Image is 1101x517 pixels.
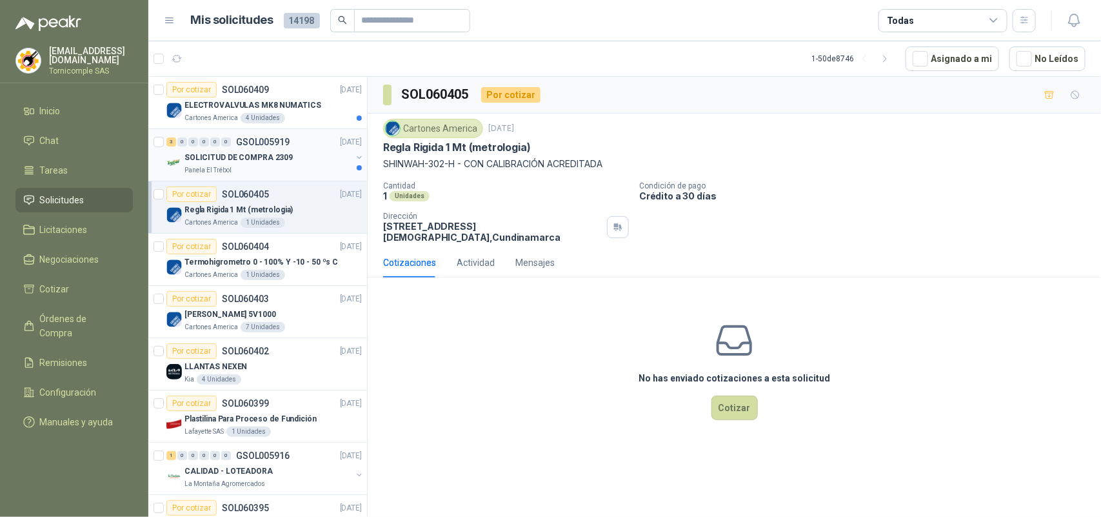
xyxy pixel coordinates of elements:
a: Por cotizarSOL060409[DATE] Company LogoELECTROVALVULAS MK8 NUMATICSCartones America4 Unidades [148,77,367,129]
div: 3 [166,137,176,147]
div: Cartones America [383,119,483,138]
p: Cantidad [383,181,629,190]
div: Unidades [390,191,430,201]
img: Company Logo [16,48,41,73]
img: Company Logo [166,416,182,432]
div: 1 [166,451,176,460]
p: [DATE] [340,136,362,148]
div: 1 - 50 de 8746 [811,48,895,69]
div: 1 Unidades [241,270,285,280]
span: Manuales y ayuda [40,415,114,429]
p: SOL060405 [222,190,269,199]
p: [DATE] [488,123,514,135]
p: [DATE] [340,241,362,253]
a: Por cotizarSOL060405[DATE] Company LogoRegla Rigida 1 Mt (metrologia)Cartones America1 Unidades [148,181,367,234]
div: 7 Unidades [241,322,285,332]
img: Company Logo [166,103,182,118]
div: 0 [210,451,220,460]
button: Asignado a mi [906,46,999,71]
a: Licitaciones [15,218,133,242]
div: Por cotizar [166,239,217,254]
p: [DATE] [340,450,362,462]
div: Por cotizar [481,87,541,103]
p: SOL060404 [222,242,269,251]
p: Plastilina Para Proceso de Fundición [184,413,317,425]
div: 0 [210,137,220,147]
a: Cotizar [15,277,133,301]
div: 1 Unidades [226,427,271,437]
a: Por cotizarSOL060403[DATE] Company Logo[PERSON_NAME] 5V1000Cartones America7 Unidades [148,286,367,338]
span: Chat [40,134,59,148]
p: Panela El Trébol [184,165,232,176]
a: Chat [15,128,133,153]
p: [PERSON_NAME] 5V1000 [184,309,276,321]
div: 0 [221,451,231,460]
h3: SOL060405 [402,85,471,105]
div: Por cotizar [166,500,217,516]
div: 0 [199,451,209,460]
div: 1 Unidades [241,218,285,228]
p: ELECTROVALVULAS MK8 NUMATICS [184,99,321,112]
img: Company Logo [166,364,182,380]
a: Negociaciones [15,247,133,272]
p: Cartones America [184,270,238,280]
img: Logo peakr [15,15,81,31]
div: 4 Unidades [197,374,241,385]
button: Cotizar [711,396,758,420]
p: GSOL005919 [236,137,290,147]
img: Company Logo [166,259,182,275]
p: SOL060399 [222,399,269,408]
p: Cartones America [184,322,238,332]
p: [EMAIL_ADDRESS][DOMAIN_NAME] [49,46,133,65]
p: Crédito a 30 días [639,190,1096,201]
a: Solicitudes [15,188,133,212]
p: Regla Rigida 1 Mt (metrologia) [184,204,293,216]
div: 0 [199,137,209,147]
div: 0 [188,137,198,147]
p: SOL060409 [222,85,269,94]
p: SOL060403 [222,294,269,303]
div: 0 [177,137,187,147]
a: 3 0 0 0 0 0 GSOL005919[DATE] Company LogoSOLICITUD DE COMPRA 2309Panela El Trébol [166,134,364,176]
span: Licitaciones [40,223,88,237]
span: Negociaciones [40,252,99,267]
span: Solicitudes [40,193,84,207]
img: Company Logo [386,121,400,136]
div: Por cotizar [166,343,217,359]
p: SHINWAH-302-H - CON CALIBRACIÓN ACREDITADA [383,157,1086,171]
div: Todas [887,14,914,28]
a: Por cotizarSOL060399[DATE] Company LogoPlastilina Para Proceso de FundiciónLafayette SAS1 Unidades [148,390,367,443]
p: [DATE] [340,345,362,358]
div: Por cotizar [166,187,217,202]
span: search [338,15,347,25]
p: Regla Rigida 1 Mt (metrologia) [383,141,531,154]
a: Tareas [15,158,133,183]
a: Por cotizarSOL060402[DATE] Company LogoLLANTAS NEXENKia4 Unidades [148,338,367,390]
div: Por cotizar [166,291,217,307]
p: Condición de pago [639,181,1096,190]
a: Manuales y ayuda [15,410,133,434]
div: Cotizaciones [383,256,436,270]
p: Cartones America [184,113,238,123]
div: Mensajes [515,256,555,270]
p: LLANTAS NEXEN [184,361,247,373]
span: Configuración [40,385,97,400]
p: [DATE] [340,293,362,305]
div: 0 [177,451,187,460]
a: Configuración [15,380,133,405]
p: Tornicomple SAS [49,67,133,75]
img: Company Logo [166,312,182,327]
p: CALIDAD - LOTEADORA [184,465,273,478]
p: SOL060395 [222,503,269,512]
p: SOLICITUD DE COMPRA 2309 [184,152,293,164]
span: Tareas [40,163,68,177]
div: Por cotizar [166,82,217,97]
p: La Montaña Agromercados [184,479,265,489]
span: Inicio [40,104,61,118]
a: Remisiones [15,350,133,375]
span: 14198 [284,13,320,28]
img: Company Logo [166,469,182,484]
button: No Leídos [1009,46,1086,71]
a: Por cotizarSOL060404[DATE] Company LogoTermohigrometro 0 - 100% Y -10 - 50 ºs CCartones America1 ... [148,234,367,286]
h3: No has enviado cotizaciones a esta solicitud [639,371,830,385]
